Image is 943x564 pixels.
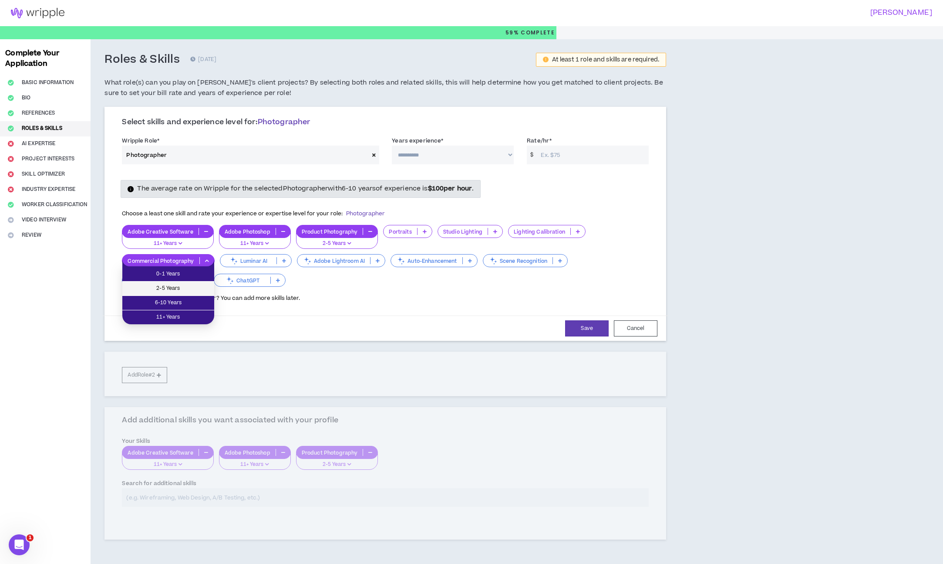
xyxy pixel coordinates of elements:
p: 11+ Years [128,240,208,248]
span: Photographer [258,117,310,127]
label: Years experience [392,134,443,148]
p: 59% [505,26,555,39]
h3: Roles & Skills [104,52,180,67]
p: Product Photography [296,228,363,235]
button: 2-5 Years [296,232,378,249]
label: Wripple Role [122,134,159,148]
span: Choose a least one skill and rate your experience or expertise level for your role: [122,210,385,217]
span: info-circle [128,186,134,192]
button: Cancel [614,320,657,336]
button: 11+ Years [122,232,213,249]
iframe: Intercom live chat [9,534,30,555]
span: 2-5 Years [128,284,209,293]
p: 11+ Years [225,240,285,248]
span: Photographer [346,210,385,217]
h3: [PERSON_NAME] [466,9,933,17]
span: $ [527,146,537,164]
h5: What role(s) can you play on [PERSON_NAME]'s client projects? By selecting both roles and related... [104,78,666,99]
label: Rate/hr [527,134,552,148]
span: 1 [27,534,34,541]
span: exclamation-circle [543,57,549,62]
p: Commercial Photography [122,258,199,264]
div: At least 1 role and skills are required. [552,57,660,63]
span: The average rate on Wripple for the selected Photographer with 6-10 years of experience is . [137,184,474,193]
span: 11+ Years [128,313,209,322]
p: Adobe Creative Software [122,228,198,235]
p: Luminar AI [220,258,276,264]
strong: $ 100 per hour [428,184,472,193]
span: 0-1 Years [128,269,209,279]
p: Lighting Calibration [509,228,570,235]
h3: Complete Your Application [2,48,89,69]
p: Adobe Photoshop [219,228,276,235]
p: ChatGPT [214,277,270,284]
input: (e.g. User Experience, Visual & UI, Technical PM, etc.) [122,146,369,164]
p: Studio Lighting [438,228,488,235]
span: Select skills and experience level for: [122,117,310,127]
span: 6-10 Years [128,298,209,308]
button: 11+ Years [219,232,291,249]
input: Ex. $75 [536,146,649,164]
button: Save [565,320,609,336]
p: 2-5 Years [302,240,373,248]
p: Auto-Enhancement [391,258,462,264]
span: Complete [519,29,555,37]
p: Portraits [384,228,417,235]
p: Scene Recognition [483,258,552,264]
p: [DATE] [190,55,216,64]
p: Adobe Lightroom AI [297,258,370,264]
